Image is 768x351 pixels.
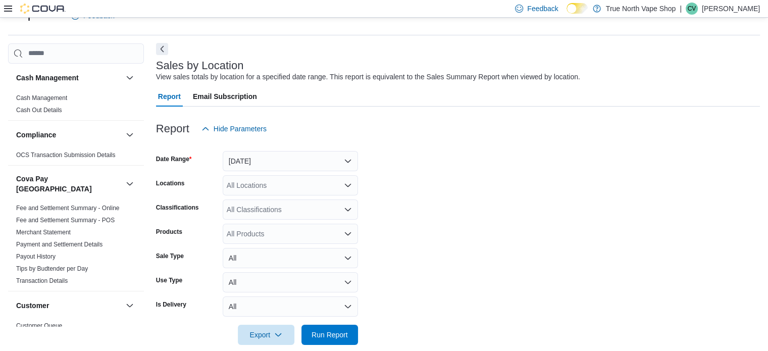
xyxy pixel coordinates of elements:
span: Export [244,325,288,345]
span: Email Subscription [193,86,257,107]
span: Feedback [527,4,558,14]
button: All [223,272,358,292]
span: Merchant Statement [16,228,71,236]
h3: Sales by Location [156,60,244,72]
button: All [223,296,358,317]
button: Hide Parameters [197,119,271,139]
button: Customer [124,299,136,312]
img: Cova [20,4,66,14]
div: Cova Pay [GEOGRAPHIC_DATA] [8,202,144,291]
a: Tips by Budtender per Day [16,265,88,272]
div: Cash Management [8,92,144,120]
button: Cova Pay [GEOGRAPHIC_DATA] [16,174,122,194]
div: Compliance [8,149,144,165]
button: Compliance [124,129,136,141]
button: All [223,248,358,268]
a: Cash Management [16,94,67,102]
a: Fee and Settlement Summary - Online [16,205,120,212]
span: Report [158,86,181,107]
span: Payment and Settlement Details [16,240,103,248]
button: Next [156,43,168,55]
div: Customer [8,320,144,336]
label: Is Delivery [156,300,186,309]
a: OCS Transaction Submission Details [16,152,116,159]
button: Compliance [16,130,122,140]
a: Cash Out Details [16,107,62,114]
button: Customer [16,300,122,311]
h3: Report [156,123,189,135]
button: Run Report [301,325,358,345]
button: Open list of options [344,181,352,189]
input: Dark Mode [567,3,588,14]
span: CV [688,3,696,15]
label: Locations [156,179,185,187]
span: Fee and Settlement Summary - POS [16,216,115,224]
p: [PERSON_NAME] [702,3,760,15]
a: Transaction Details [16,277,68,284]
p: | [680,3,682,15]
div: Craig Vape [686,3,698,15]
span: Cash Out Details [16,106,62,114]
button: Cova Pay [GEOGRAPHIC_DATA] [124,178,136,190]
h3: Customer [16,300,49,311]
button: Cash Management [16,73,122,83]
div: View sales totals by location for a specified date range. This report is equivalent to the Sales ... [156,72,580,82]
label: Products [156,228,182,236]
label: Use Type [156,276,182,284]
a: Customer Queue [16,322,62,329]
span: Tips by Budtender per Day [16,265,88,273]
label: Date Range [156,155,192,163]
label: Classifications [156,204,199,212]
button: [DATE] [223,151,358,171]
a: Payment and Settlement Details [16,241,103,248]
a: Merchant Statement [16,229,71,236]
a: Payout History [16,253,56,260]
h3: Cash Management [16,73,79,83]
span: Run Report [312,330,348,340]
span: Hide Parameters [214,124,267,134]
h3: Compliance [16,130,56,140]
span: Payout History [16,253,56,261]
span: Transaction Details [16,277,68,285]
span: Customer Queue [16,322,62,330]
button: Export [238,325,294,345]
label: Sale Type [156,252,184,260]
a: Fee and Settlement Summary - POS [16,217,115,224]
button: Open list of options [344,230,352,238]
p: True North Vape Shop [606,3,676,15]
button: Cash Management [124,72,136,84]
span: Cash Management [16,94,67,102]
button: Open list of options [344,206,352,214]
